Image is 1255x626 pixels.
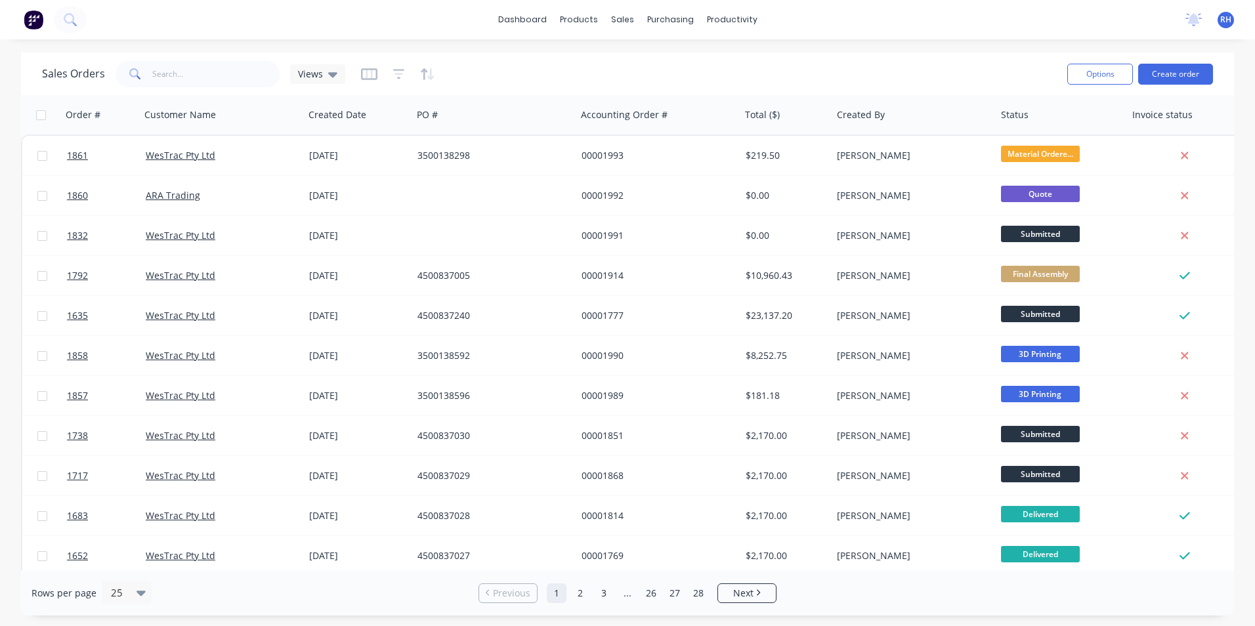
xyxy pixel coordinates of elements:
a: dashboard [492,10,553,30]
div: Accounting Order # [581,108,668,121]
div: [DATE] [309,509,407,522]
a: 1792 [67,256,146,295]
span: 3D Printing [1001,386,1080,402]
div: 3500138596 [417,389,563,402]
div: [DATE] [309,309,407,322]
div: $2,170.00 [746,469,823,482]
ul: Pagination [473,583,782,603]
div: 3500138298 [417,149,563,162]
div: 00001914 [582,269,727,282]
div: [DATE] [309,429,407,442]
a: Page 26 [641,583,661,603]
span: Delivered [1001,546,1080,562]
span: Submitted [1001,426,1080,442]
span: 1832 [67,229,88,242]
span: 1738 [67,429,88,442]
div: [DATE] [309,229,407,242]
a: 1861 [67,136,146,175]
a: 1860 [67,176,146,215]
div: $219.50 [746,149,823,162]
div: $2,170.00 [746,509,823,522]
input: Search... [152,61,280,87]
div: [PERSON_NAME] [837,389,983,402]
div: Invoice status [1132,108,1193,121]
div: products [553,10,605,30]
a: Page 1 is your current page [547,583,566,603]
div: 4500837027 [417,549,563,562]
span: Next [733,587,754,600]
span: 1858 [67,349,88,362]
a: 1857 [67,376,146,415]
span: 1652 [67,549,88,562]
a: 1832 [67,216,146,255]
h1: Sales Orders [42,68,105,80]
div: 00001769 [582,549,727,562]
div: 00001989 [582,389,727,402]
span: Quote [1001,186,1080,202]
div: Status [1001,108,1029,121]
a: 1683 [67,496,146,535]
div: 4500837029 [417,469,563,482]
div: 00001993 [582,149,727,162]
div: [DATE] [309,469,407,482]
div: sales [605,10,641,30]
div: Customer Name [144,108,216,121]
div: $181.18 [746,389,823,402]
span: Submitted [1001,306,1080,322]
a: Previous page [479,587,537,600]
a: 1635 [67,296,146,335]
span: Views [298,67,323,81]
a: WesTrac Pty Ltd [146,429,215,442]
a: WesTrac Pty Ltd [146,229,215,241]
div: [PERSON_NAME] [837,229,983,242]
span: Submitted [1001,466,1080,482]
div: [PERSON_NAME] [837,309,983,322]
a: WesTrac Pty Ltd [146,549,215,562]
div: $0.00 [746,189,823,202]
div: Created By [837,108,885,121]
div: 00001991 [582,229,727,242]
span: 1683 [67,509,88,522]
div: [PERSON_NAME] [837,269,983,282]
span: 1857 [67,389,88,402]
button: Options [1067,64,1133,85]
div: 00001992 [582,189,727,202]
div: Created Date [308,108,366,121]
div: 00001990 [582,349,727,362]
a: WesTrac Pty Ltd [146,269,215,282]
span: 1635 [67,309,88,322]
div: $2,170.00 [746,549,823,562]
a: Page 27 [665,583,685,603]
div: 4500837028 [417,509,563,522]
a: 1717 [67,456,146,495]
a: Page 2 [570,583,590,603]
div: 00001777 [582,309,727,322]
span: Delivered [1001,506,1080,522]
span: 1861 [67,149,88,162]
div: $0.00 [746,229,823,242]
a: Jump forward [618,583,637,603]
div: [DATE] [309,549,407,562]
div: $8,252.75 [746,349,823,362]
a: WesTrac Pty Ltd [146,349,215,362]
div: [PERSON_NAME] [837,469,983,482]
div: purchasing [641,10,700,30]
a: WesTrac Pty Ltd [146,509,215,522]
span: RH [1220,14,1231,26]
button: Create order [1138,64,1213,85]
div: [DATE] [309,349,407,362]
div: [DATE] [309,149,407,162]
div: $10,960.43 [746,269,823,282]
a: WesTrac Pty Ltd [146,149,215,161]
div: [DATE] [309,389,407,402]
div: Order # [66,108,100,121]
a: 1652 [67,536,146,575]
div: [DATE] [309,189,407,202]
span: Previous [493,587,530,600]
a: Page 28 [689,583,708,603]
span: 1860 [67,189,88,202]
div: $23,137.20 [746,309,823,322]
div: Total ($) [745,108,780,121]
div: 4500837030 [417,429,563,442]
img: Factory [24,10,43,30]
